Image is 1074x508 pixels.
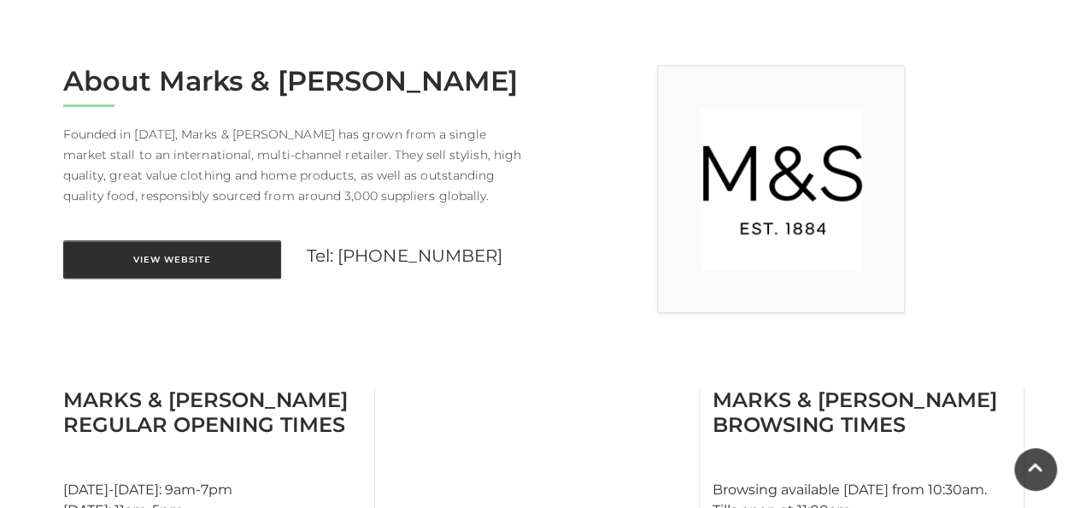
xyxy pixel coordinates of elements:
a: Tel: [PHONE_NUMBER] [307,245,503,266]
h3: Marks & [PERSON_NAME] Regular Opening Times [63,387,361,437]
p: Founded in [DATE], Marks & [PERSON_NAME] has grown from a single market stall to an international... [63,124,525,206]
a: View Website [63,240,281,279]
h2: About Marks & [PERSON_NAME] [63,65,525,97]
h3: Marks & [PERSON_NAME] Browsing Times [713,387,1011,437]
